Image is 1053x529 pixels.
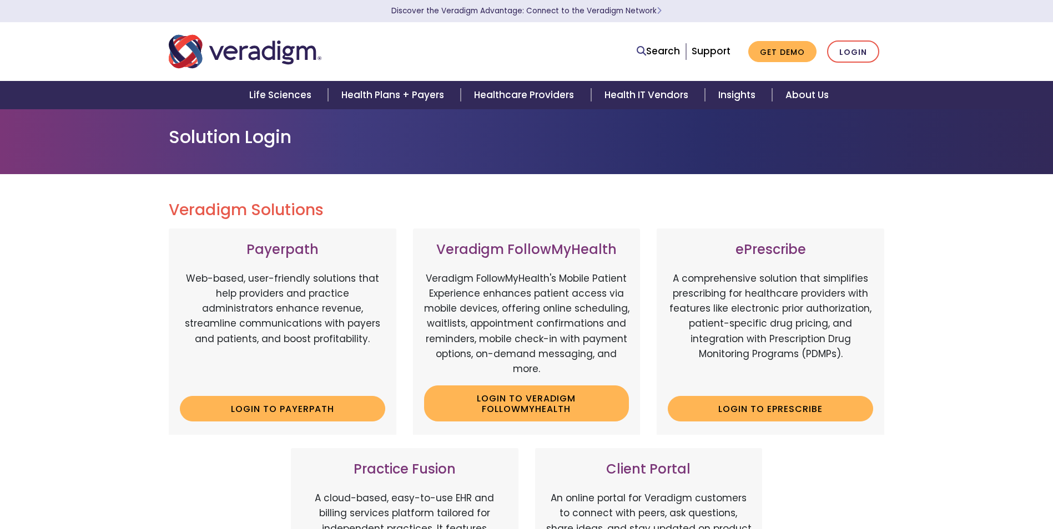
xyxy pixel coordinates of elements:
p: Web-based, user-friendly solutions that help providers and practice administrators enhance revenu... [180,271,385,388]
a: Discover the Veradigm Advantage: Connect to the Veradigm NetworkLearn More [391,6,662,16]
a: Login [827,40,879,63]
h3: ePrescribe [668,242,873,258]
h1: Solution Login [169,126,885,147]
a: Login to Payerpath [180,396,385,421]
h2: Veradigm Solutions [169,201,885,220]
a: About Us [772,81,842,109]
a: Support [692,44,730,58]
a: Search [637,44,680,59]
h3: Practice Fusion [302,461,507,477]
span: Learn More [657,6,662,16]
a: Healthcare Providers [461,81,591,109]
a: Life Sciences [236,81,328,109]
img: Veradigm logo [169,33,321,70]
h3: Client Portal [546,461,752,477]
p: Veradigm FollowMyHealth's Mobile Patient Experience enhances patient access via mobile devices, o... [424,271,629,377]
a: Login to ePrescribe [668,396,873,421]
p: A comprehensive solution that simplifies prescribing for healthcare providers with features like ... [668,271,873,388]
h3: Veradigm FollowMyHealth [424,242,629,258]
h3: Payerpath [180,242,385,258]
a: Insights [705,81,772,109]
a: Get Demo [748,41,817,63]
a: Health IT Vendors [591,81,705,109]
a: Login to Veradigm FollowMyHealth [424,385,629,421]
a: Health Plans + Payers [328,81,461,109]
